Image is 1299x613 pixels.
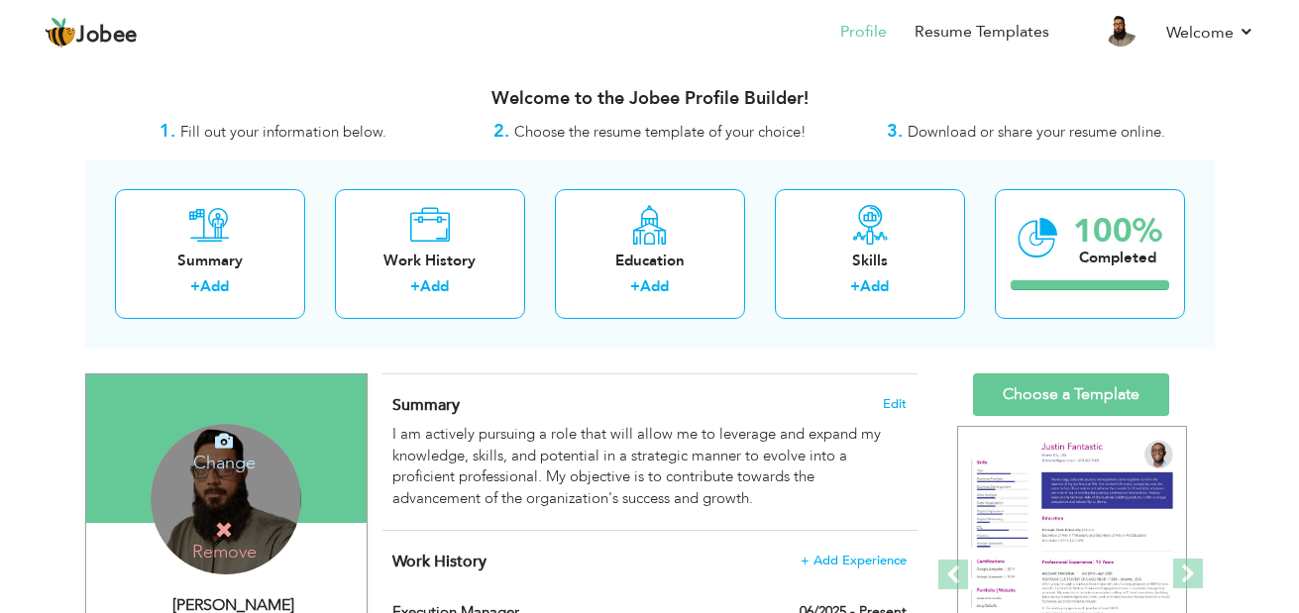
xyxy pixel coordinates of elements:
[392,424,906,509] div: I am actively pursuing a role that will allow me to leverage and expand my knowledge, skills, and...
[180,122,386,142] span: Fill out your information below.
[154,426,295,473] h4: Change
[85,89,1215,109] h3: Welcome to the Jobee Profile Builder!
[860,276,889,296] a: Add
[883,397,907,411] span: Edit
[154,520,295,562] h4: Remove
[410,276,420,297] label: +
[640,276,669,296] a: Add
[1073,248,1162,268] div: Completed
[908,122,1165,142] span: Download or share your resume online.
[45,17,76,49] img: jobee.io
[200,276,229,296] a: Add
[801,554,907,567] span: + Add Experience
[392,551,487,572] span: Work History
[915,21,1049,44] a: Resume Templates
[131,251,289,271] div: Summary
[45,17,138,49] a: Jobee
[514,122,807,142] span: Choose the resume template of your choice!
[190,276,200,297] label: +
[392,552,906,571] h4: This helps to show the companies you have worked for.
[571,251,729,271] div: Education
[887,119,903,144] strong: 3.
[791,251,949,271] div: Skills
[850,276,860,297] label: +
[1105,15,1137,47] img: Profile Img
[840,21,887,44] a: Profile
[493,119,509,144] strong: 2.
[351,251,509,271] div: Work History
[76,25,138,47] span: Jobee
[392,395,906,415] h4: Adding a summary is a quick and easy way to highlight your experience and interests.
[392,394,460,416] span: Summary
[1166,21,1254,45] a: Welcome
[1073,215,1162,248] div: 100%
[630,276,640,297] label: +
[160,119,175,144] strong: 1.
[973,373,1169,416] a: Choose a Template
[420,276,449,296] a: Add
